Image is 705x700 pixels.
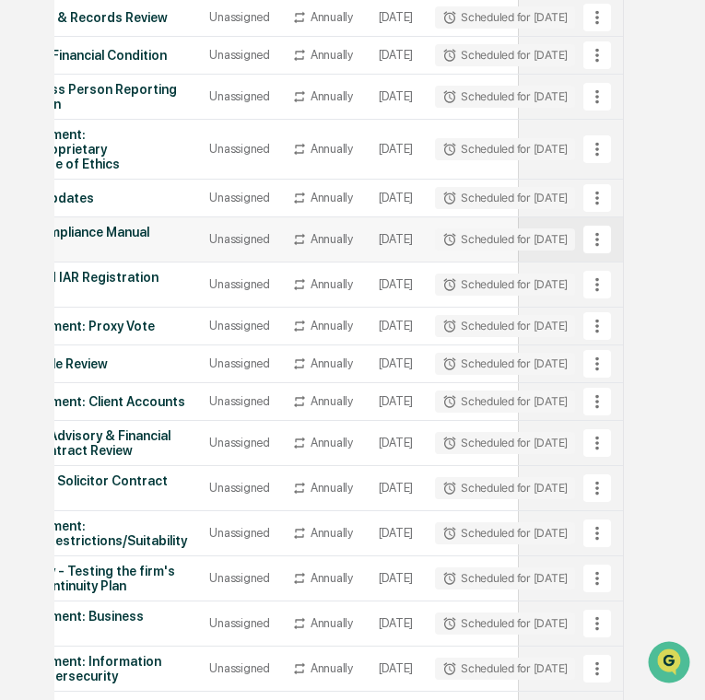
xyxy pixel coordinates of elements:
[209,48,269,62] div: Unassigned
[368,466,424,511] td: [DATE]
[39,141,72,174] img: 8933085812038_c878075ebb4cc5468115_72.jpg
[18,414,33,428] div: 🔎
[311,571,353,585] div: Annually
[311,394,353,408] div: Annually
[209,142,269,156] div: Unassigned
[368,421,424,466] td: [DATE]
[311,436,353,449] div: Annually
[368,345,424,383] td: [DATE]
[311,232,353,246] div: Annually
[11,404,123,437] a: 🔎Data Lookup
[435,522,575,544] div: Scheduled for [DATE]
[286,201,335,223] button: See all
[18,233,48,262] img: Cece Ferraez
[163,251,250,265] span: 25 seconds ago
[311,661,353,675] div: Annually
[368,37,424,75] td: [DATE]
[435,138,575,160] div: Scheduled for [DATE]
[368,217,424,262] td: [DATE]
[311,616,353,630] div: Annually
[435,274,575,296] div: Scheduled for [DATE]
[435,567,575,589] div: Scheduled for [DATE]
[311,481,353,495] div: Annually
[311,319,353,332] div: Annually
[209,356,269,370] div: Unassigned
[18,379,33,393] div: 🖐️
[311,89,353,103] div: Annually
[368,262,424,308] td: [DATE]
[209,232,269,246] div: Unassigned
[311,142,353,156] div: Annually
[209,277,269,291] div: Unassigned
[209,616,269,630] div: Unassigned
[435,86,575,108] div: Scheduled for [DATE]
[83,159,253,174] div: We're available if you need us!
[209,481,269,495] div: Unassigned
[209,571,269,585] div: Unassigned
[368,601,424,647] td: [DATE]
[368,556,424,601] td: [DATE]
[368,180,424,217] td: [DATE]
[368,120,424,180] td: [DATE]
[126,369,236,402] a: 🗄️Attestations
[57,300,149,315] span: [PERSON_NAME]
[209,319,269,332] div: Unassigned
[311,48,353,62] div: Annually
[209,436,269,449] div: Unassigned
[18,204,123,219] div: Past conversations
[183,457,223,471] span: Pylon
[153,251,159,265] span: •
[163,300,201,315] span: [DATE]
[209,661,269,675] div: Unassigned
[435,353,575,375] div: Scheduled for [DATE]
[134,379,148,393] div: 🗄️
[435,477,575,499] div: Scheduled for [DATE]
[152,377,229,395] span: Attestations
[209,526,269,540] div: Unassigned
[435,391,575,413] div: Scheduled for [DATE]
[435,612,575,635] div: Scheduled for [DATE]
[83,141,302,159] div: Start new chat
[37,412,116,430] span: Data Lookup
[57,251,149,265] span: [PERSON_NAME]
[37,377,119,395] span: Preclearance
[313,146,335,169] button: Start new chat
[11,369,126,402] a: 🖐️Preclearance
[435,315,575,337] div: Scheduled for [DATE]
[18,39,335,68] p: How can we help?
[130,456,223,471] a: Powered byPylon
[153,300,159,315] span: •
[18,283,48,312] img: Cece Ferraez
[209,394,269,408] div: Unassigned
[435,658,575,680] div: Scheduled for [DATE]
[368,511,424,556] td: [DATE]
[18,141,52,174] img: 1746055101610-c473b297-6a78-478c-a979-82029cc54cd1
[311,277,353,291] div: Annually
[311,10,353,24] div: Annually
[368,383,424,421] td: [DATE]
[311,526,353,540] div: Annually
[209,191,269,204] div: Unassigned
[311,191,353,204] div: Annually
[368,308,424,345] td: [DATE]
[368,647,424,692] td: [DATE]
[209,89,269,103] div: Unassigned
[368,75,424,120] td: [DATE]
[209,10,269,24] div: Unassigned
[435,44,575,66] div: Scheduled for [DATE]
[435,228,575,251] div: Scheduled for [DATE]
[435,187,575,209] div: Scheduled for [DATE]
[646,639,696,689] iframe: Open customer support
[435,6,575,29] div: Scheduled for [DATE]
[311,356,353,370] div: Annually
[435,432,575,454] div: Scheduled for [DATE]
